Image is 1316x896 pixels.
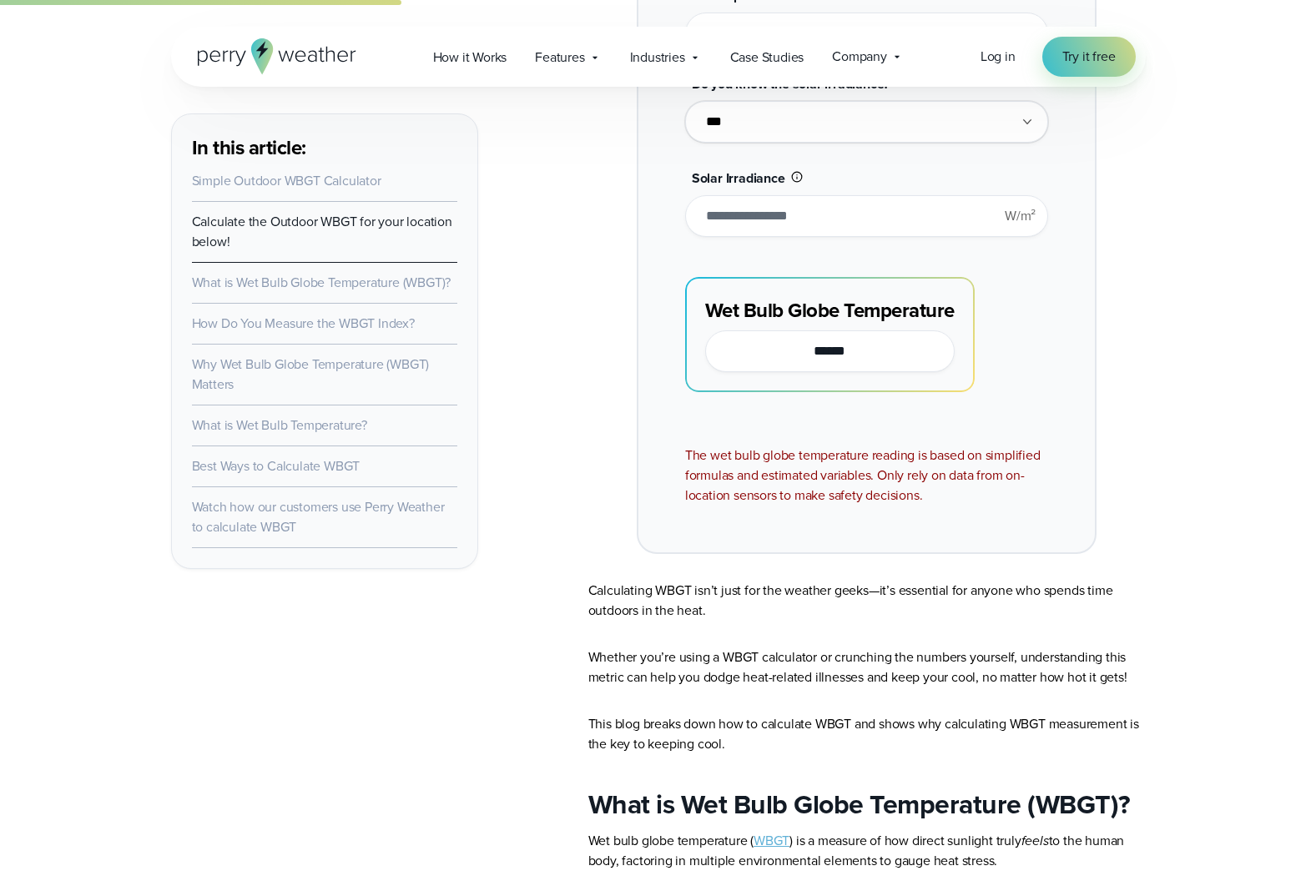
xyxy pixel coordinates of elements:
[588,714,1146,754] p: This blog breaks down how to calculate WBGT and shows why calculating WBGT measurement is the key...
[192,171,381,190] a: Simple Outdoor WBGT Calculator
[832,47,887,67] span: Company
[192,415,367,435] a: What is Wet Bulb Temperature?
[754,831,789,850] a: WBGT
[419,40,522,74] a: How it Works
[192,355,430,394] a: Why Wet Bulb Globe Temperature (WBGT) Matters
[433,48,507,68] span: How it Works
[588,647,1146,687] p: Whether you’re using a WBGT calculator or crunching the numbers yourself, understanding this metr...
[1021,831,1049,850] em: feels
[192,456,361,476] a: Best Ways to Calculate WBGT
[588,784,1131,824] strong: What is Wet Bulb Globe Temperature (WBGT)?
[630,48,685,68] span: Industries
[588,581,1146,621] p: Calculating WBGT isn’t just for the weather geeks—it’s essential for anyone who spends time outdo...
[535,48,584,68] span: Features
[1062,47,1116,67] span: Try it free
[588,831,1146,871] p: Wet bulb globe temperature ( ) is a measure of how direct sunlight truly to the human body, facto...
[730,48,804,68] span: Case Studies
[692,169,785,188] span: Solar Irradiance
[192,212,452,251] a: Calculate the Outdoor WBGT for your location below!
[981,47,1016,67] a: Log in
[716,40,819,74] a: Case Studies
[192,314,415,333] a: How Do You Measure the WBGT Index?
[685,445,1048,506] div: The wet bulb globe temperature reading is based on simplified formulas and estimated variables. O...
[192,273,451,292] a: What is Wet Bulb Globe Temperature (WBGT)?
[192,134,457,161] h3: In this article:
[1042,37,1136,77] a: Try it free
[192,497,445,536] a: Watch how our customers use Perry Weather to calculate WBGT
